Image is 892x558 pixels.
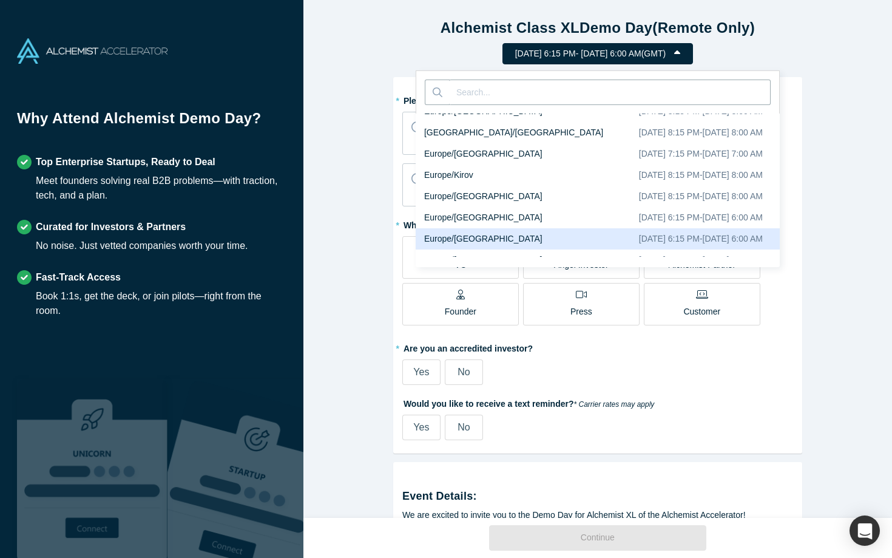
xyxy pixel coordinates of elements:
[502,43,693,64] button: [DATE] 6:15 PM- [DATE] 6:00 AM(GMT)
[402,509,793,522] div: We are excited to invite you to the Demo Day for Alchemist XL of the Alchemist Accelerator!
[416,122,780,143] div: [GEOGRAPHIC_DATA]/[GEOGRAPHIC_DATA][DATE] 8:15 PM-[DATE] 8:00 AM
[413,422,429,432] span: Yes
[416,186,780,207] div: Europe/[GEOGRAPHIC_DATA][DATE] 8:15 PM-[DATE] 8:00 AM
[489,525,706,551] button: Continue
[17,38,167,64] img: Alchemist Accelerator Logo
[36,272,121,282] strong: Fast-Track Access
[416,165,780,186] div: Europe/Kirov[DATE] 8:15 PM-[DATE] 8:00 AM
[424,233,542,245] div: Europe/[GEOGRAPHIC_DATA]
[574,400,655,409] em: * Carrier rates may apply
[36,239,248,253] div: No noise. Just vetted companies worth your time.
[167,379,318,558] img: Prism AI
[424,190,542,203] div: Europe/[GEOGRAPHIC_DATA]
[424,148,542,160] div: Europe/[GEOGRAPHIC_DATA]
[441,19,755,36] strong: Alchemist Class XL Demo Day (Remote Only)
[639,190,763,203] div: [DATE] 8:15 PM - [DATE] 8:00 AM
[36,289,286,318] div: Book 1:1s, get the deck, or join pilots—right from the room.
[570,305,592,318] p: Press
[424,169,473,182] div: Europe/Kirov
[36,222,186,232] strong: Curated for Investors & Partners
[639,169,763,182] div: [DATE] 8:15 PM - [DATE] 8:00 AM
[639,148,763,160] div: [DATE] 7:15 PM - [DATE] 7:00 AM
[683,305,720,318] p: Customer
[402,490,477,502] strong: Event Details:
[639,211,763,224] div: [DATE] 6:15 PM - [DATE] 6:00 AM
[416,207,780,228] div: Europe/[GEOGRAPHIC_DATA][DATE] 6:15 PM-[DATE] 6:00 AM
[416,250,780,271] div: Europe/[GEOGRAPHIC_DATA][DATE] 7:15 PM-[DATE] 7:00 AM
[639,233,763,245] div: [DATE] 6:15 PM - [DATE] 6:00 AM
[449,80,771,105] input: Search...
[402,393,793,410] label: Would you like to receive a text reminder?
[36,157,215,167] strong: Top Enterprise Startups, Ready to Deal
[402,215,793,232] label: What will be your role?
[402,338,793,355] label: Are you an accredited investor?
[424,126,603,139] div: [GEOGRAPHIC_DATA]/[GEOGRAPHIC_DATA]
[424,211,542,224] div: Europe/[GEOGRAPHIC_DATA]
[17,379,167,558] img: Robust Technologies
[639,126,763,139] div: [DATE] 8:15 PM - [DATE] 8:00 AM
[416,143,780,165] div: Europe/[GEOGRAPHIC_DATA][DATE] 7:15 PM-[DATE] 7:00 AM
[416,228,780,250] div: Europe/[GEOGRAPHIC_DATA][DATE] 6:15 PM-[DATE] 6:00 AM
[445,305,476,318] p: Founder
[424,254,542,267] div: Europe/[GEOGRAPHIC_DATA]
[458,367,470,377] span: No
[402,90,793,107] label: Please select how you would like to attend
[639,254,763,267] div: [DATE] 7:15 PM - [DATE] 7:00 AM
[413,367,429,377] span: Yes
[17,107,286,138] h1: Why Attend Alchemist Demo Day?
[36,174,286,203] div: Meet founders solving real B2B problems—with traction, tech, and a plan.
[458,422,470,432] span: No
